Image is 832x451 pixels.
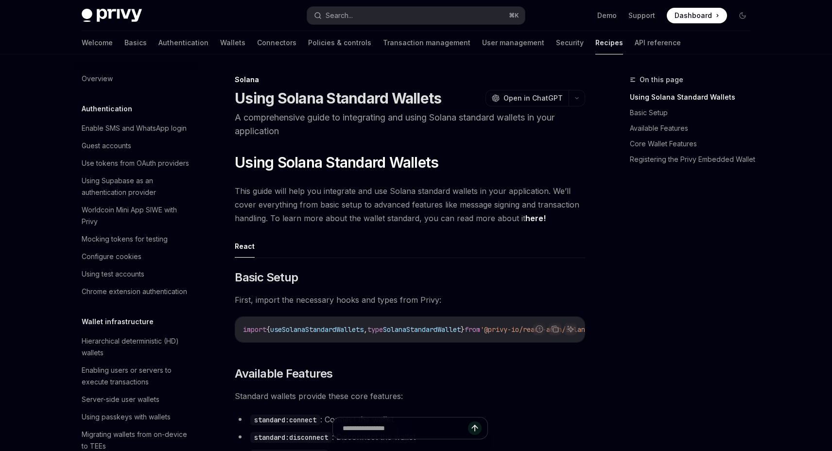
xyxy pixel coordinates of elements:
[364,325,367,334] span: ,
[82,157,189,169] div: Use tokens from OAuth providers
[82,233,168,245] div: Mocking tokens for testing
[480,325,593,334] span: '@privy-io/react-auth/solana'
[243,325,266,334] span: import
[74,155,198,172] a: Use tokens from OAuth providers
[82,31,113,54] a: Welcome
[74,230,198,248] a: Mocking tokens for testing
[74,391,198,408] a: Server-side user wallets
[597,11,617,20] a: Demo
[235,270,298,285] span: Basic Setup
[82,103,132,115] h5: Authentication
[74,332,198,362] a: Hierarchical deterministic (HD) wallets
[74,120,198,137] a: Enable SMS and WhatsApp login
[383,31,470,54] a: Transaction management
[82,268,144,280] div: Using test accounts
[235,89,441,107] h1: Using Solana Standard Wallets
[367,325,383,334] span: type
[158,31,208,54] a: Authentication
[82,316,154,328] h5: Wallet infrastructure
[74,408,198,426] a: Using passkeys with wallets
[630,152,758,167] a: Registering the Privy Embedded Wallet
[503,93,563,103] span: Open in ChatGPT
[82,140,131,152] div: Guest accounts
[74,265,198,283] a: Using test accounts
[326,10,353,21] div: Search...
[675,11,712,20] span: Dashboard
[74,201,198,230] a: Worldcoin Mini App SIWE with Privy
[735,8,750,23] button: Toggle dark mode
[82,411,171,423] div: Using passkeys with wallets
[82,394,159,405] div: Server-side user wallets
[235,293,585,307] span: First, import the necessary hooks and types from Privy:
[74,137,198,155] a: Guest accounts
[74,283,198,300] a: Chrome extension authentication
[82,335,192,359] div: Hierarchical deterministic (HD) wallets
[628,11,655,20] a: Support
[82,364,192,388] div: Enabling users or servers to execute transactions
[383,325,461,334] span: SolanaStandardWallet
[266,325,270,334] span: {
[468,421,482,435] button: Send message
[74,248,198,265] a: Configure cookies
[82,122,187,134] div: Enable SMS and WhatsApp login
[82,73,113,85] div: Overview
[235,75,585,85] div: Solana
[235,389,585,403] span: Standard wallets provide these core features:
[630,121,758,136] a: Available Features
[308,31,371,54] a: Policies & controls
[74,70,198,87] a: Overview
[564,323,577,335] button: Ask AI
[235,235,255,258] button: React
[482,31,544,54] a: User management
[640,74,683,86] span: On this page
[82,204,192,227] div: Worldcoin Mini App SIWE with Privy
[82,251,141,262] div: Configure cookies
[630,105,758,121] a: Basic Setup
[635,31,681,54] a: API reference
[549,323,561,335] button: Copy the contents from the code block
[485,90,569,106] button: Open in ChatGPT
[461,325,465,334] span: }
[235,111,585,138] p: A comprehensive guide to integrating and using Solana standard wallets in your application
[235,413,585,426] li: : Connect the wallet
[235,366,332,382] span: Available Features
[270,325,364,334] span: useSolanaStandardWallets
[307,7,525,24] button: Search...⌘K
[257,31,296,54] a: Connectors
[82,286,187,297] div: Chrome extension authentication
[525,213,546,224] a: here!
[74,362,198,391] a: Enabling users or servers to execute transactions
[556,31,584,54] a: Security
[235,154,438,171] span: Using Solana Standard Wallets
[509,12,519,19] span: ⌘ K
[124,31,147,54] a: Basics
[667,8,727,23] a: Dashboard
[74,172,198,201] a: Using Supabase as an authentication provider
[235,184,585,225] span: This guide will help you integrate and use Solana standard wallets in your application. We’ll cov...
[82,175,192,198] div: Using Supabase as an authentication provider
[630,136,758,152] a: Core Wallet Features
[630,89,758,105] a: Using Solana Standard Wallets
[250,415,320,425] code: standard:connect
[465,325,480,334] span: from
[82,9,142,22] img: dark logo
[533,323,546,335] button: Report incorrect code
[220,31,245,54] a: Wallets
[595,31,623,54] a: Recipes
